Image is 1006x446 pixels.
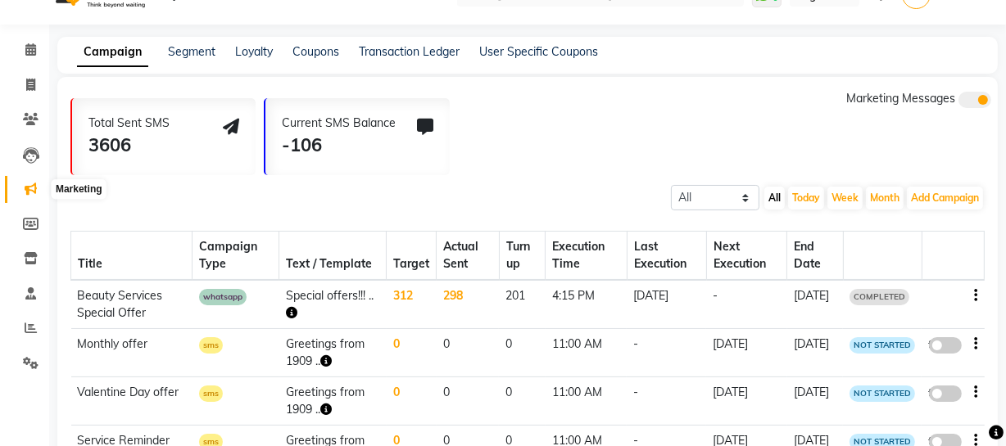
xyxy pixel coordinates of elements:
td: [DATE] [787,377,844,426]
td: 0 [437,329,500,377]
th: Campaign Type [193,232,279,281]
td: 201 [499,280,545,329]
span: COMPLETED [850,289,909,305]
td: Greetings from 1909 .. [279,329,387,377]
th: Text / Template [279,232,387,281]
td: [DATE] [787,280,844,329]
span: sms [199,337,223,354]
th: Actual Sent [437,232,500,281]
td: Monthly offer [71,329,193,377]
div: Current SMS Balance [282,115,396,132]
td: 312 [387,280,437,329]
td: 11:00 AM [546,377,627,426]
td: Greetings from 1909 .. [279,377,387,426]
a: User Specific Coupons [479,44,598,59]
td: 0 [387,377,437,426]
button: Week [827,187,863,209]
a: Coupons [292,44,339,59]
button: All [764,187,785,209]
td: 298 [437,280,500,329]
td: - [627,329,706,377]
td: Beauty Services Special Offer [71,280,193,329]
th: Target [387,232,437,281]
label: false [929,337,962,354]
td: - [627,377,706,426]
td: 0 [437,377,500,426]
div: 3606 [88,132,170,159]
span: whatsapp [199,289,247,305]
th: End Date [787,232,844,281]
div: -106 [282,132,396,159]
td: [DATE] [787,329,844,377]
td: [DATE] [627,280,706,329]
th: Execution Time [546,232,627,281]
a: Loyalty [235,44,273,59]
td: 0 [499,329,545,377]
div: Marketing [52,180,106,200]
button: Today [788,187,824,209]
td: 4:15 PM [546,280,627,329]
td: Special offers!!! .. [279,280,387,329]
th: Turn up [499,232,545,281]
td: 0 [387,329,437,377]
td: [DATE] [706,377,787,426]
span: Marketing Messages [846,91,955,106]
button: Month [866,187,904,209]
a: Segment [168,44,215,59]
a: Campaign [77,38,148,67]
span: NOT STARTED [850,385,915,402]
th: Title [71,232,193,281]
th: Next Execution [706,232,787,281]
span: NOT STARTED [850,337,915,354]
div: Total Sent SMS [88,115,170,132]
td: 11:00 AM [546,329,627,377]
td: [DATE] [706,329,787,377]
span: sms [199,385,223,402]
a: Transaction Ledger [359,44,460,59]
label: false [929,385,962,402]
th: Last Execution [627,232,706,281]
button: Add Campaign [907,187,983,209]
td: 0 [499,377,545,426]
td: - [706,280,787,329]
td: Valentine Day offer [71,377,193,426]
